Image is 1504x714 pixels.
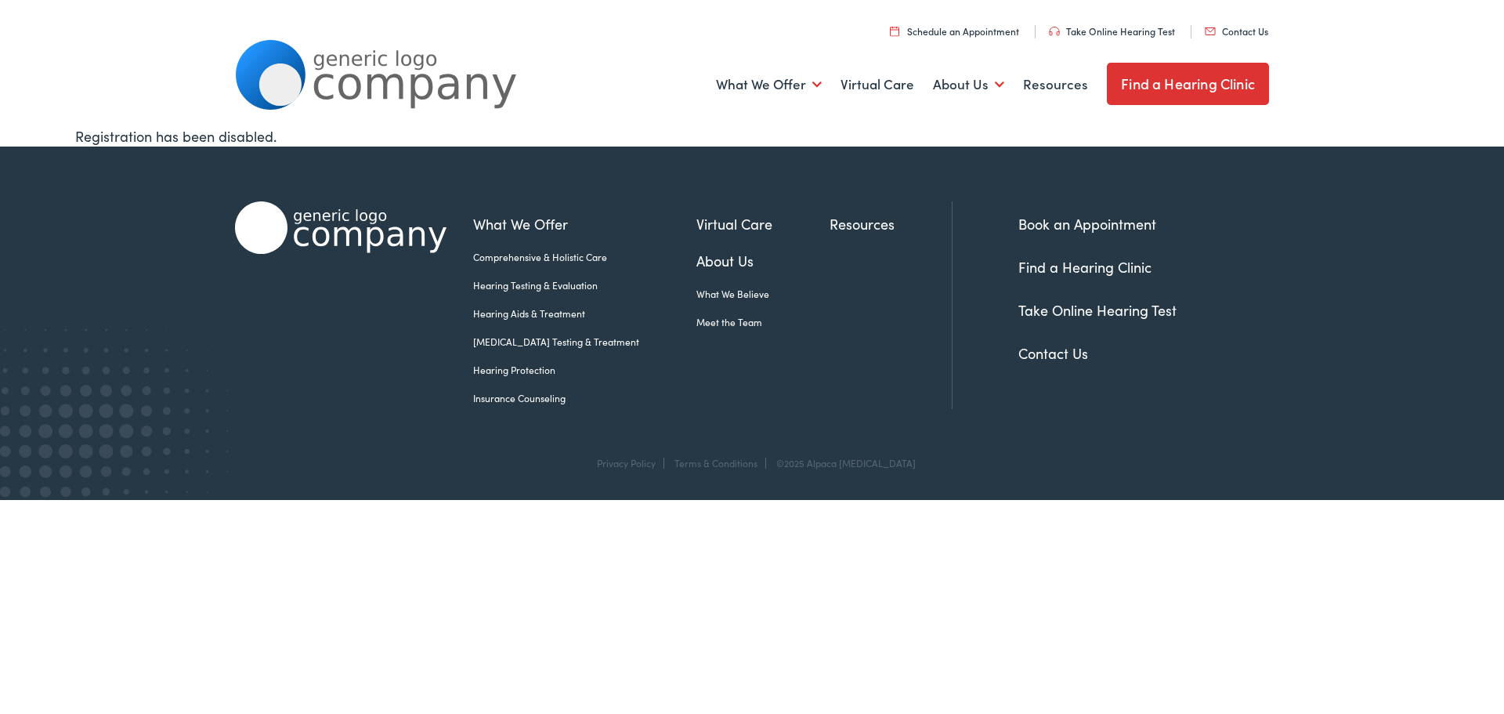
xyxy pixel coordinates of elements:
[1205,27,1216,35] img: utility icon
[890,24,1019,38] a: Schedule an Appointment
[696,315,830,329] a: Meet the Team
[696,213,830,234] a: Virtual Care
[1107,63,1269,105] a: Find a Hearing Clinic
[674,456,757,469] a: Terms & Conditions
[473,213,696,234] a: What We Offer
[933,56,1004,114] a: About Us
[716,56,822,114] a: What We Offer
[235,201,446,254] img: Alpaca Audiology
[1018,343,1088,363] a: Contact Us
[768,458,916,469] div: ©2025 Alpaca [MEDICAL_DATA]
[473,391,696,405] a: Insurance Counseling
[473,363,696,377] a: Hearing Protection
[696,250,830,271] a: About Us
[1018,214,1156,234] a: Book an Appointment
[1023,56,1088,114] a: Resources
[1205,24,1268,38] a: Contact Us
[473,335,696,349] a: [MEDICAL_DATA] Testing & Treatment
[473,278,696,292] a: Hearing Testing & Evaluation
[473,306,696,321] a: Hearing Aids & Treatment
[841,56,914,114] a: Virtual Care
[830,213,952,234] a: Resources
[1049,24,1175,38] a: Take Online Hearing Test
[1018,300,1177,320] a: Take Online Hearing Test
[1049,27,1060,36] img: utility icon
[696,287,830,301] a: What We Believe
[890,26,899,36] img: utility icon
[473,250,696,264] a: Comprehensive & Holistic Care
[75,125,1429,147] div: Registration has been disabled.
[1018,257,1151,277] a: Find a Hearing Clinic
[597,456,656,469] a: Privacy Policy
